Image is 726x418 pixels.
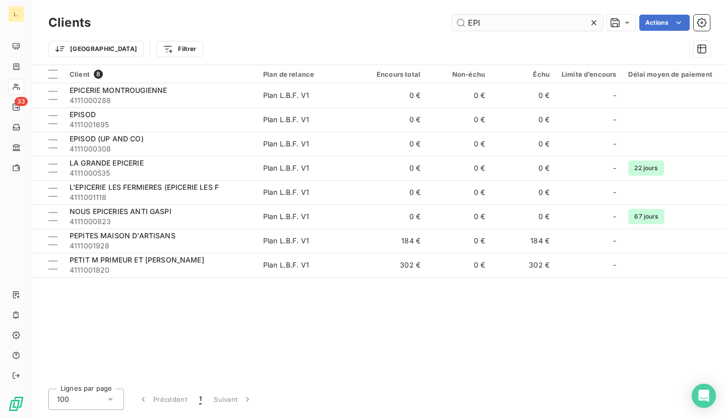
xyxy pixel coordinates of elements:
div: Plan L.B.F. V1 [263,187,309,197]
span: 33 [15,97,28,106]
td: 0 € [427,108,491,132]
span: PETIT M PRIMEUR ET [PERSON_NAME] [70,255,204,264]
span: 8 [94,70,103,79]
div: Plan L.B.F. V1 [263,90,309,100]
span: Client [70,70,90,78]
div: Encours total [368,70,420,78]
span: NOUS EPICERIES ANTI GASPI [70,207,171,216]
button: Précédent [132,389,193,410]
span: 100 [57,394,69,404]
span: EPICERIE MONTROUGIENNE [70,86,167,94]
td: 0 € [362,132,427,156]
span: 4111001695 [70,120,251,130]
span: 4111000535 [70,168,251,178]
div: Non-échu [433,70,485,78]
td: 0 € [427,180,491,204]
span: 4111000288 [70,95,251,106]
div: Plan de relance [263,70,356,78]
span: - [613,212,616,222]
span: L'EPICERIE LES FERMIERES (EPICERIE LES F [70,183,219,191]
a: 33 [8,99,24,115]
div: Plan L.B.F. V1 [263,163,309,173]
td: 0 € [362,156,427,180]
button: [GEOGRAPHIC_DATA] [48,41,144,57]
span: - [613,187,616,197]
span: EPISOD [70,110,96,119]
td: 0 € [427,156,491,180]
td: 0 € [491,204,556,229]
td: 0 € [362,204,427,229]
span: 4111001118 [70,192,251,202]
span: LA GRANDE EPICERIE [70,159,144,167]
div: Plan L.B.F. V1 [263,115,309,125]
td: 0 € [362,180,427,204]
td: 0 € [491,132,556,156]
td: 0 € [491,83,556,108]
td: 0 € [427,229,491,253]
span: - [613,139,616,149]
img: Logo LeanPay [8,396,24,412]
span: - [613,163,616,173]
div: Open Intercom Messenger [692,384,716,408]
td: 0 € [491,108,556,132]
div: L. [8,6,24,22]
td: 0 € [491,180,556,204]
button: 1 [193,389,208,410]
input: Rechercher [452,15,603,31]
td: 0 € [427,132,491,156]
span: - [613,90,616,100]
td: 0 € [362,83,427,108]
td: 0 € [427,253,491,277]
span: 4111001820 [70,265,251,275]
span: - [613,115,616,125]
span: 22 jours [628,161,663,176]
div: Plan L.B.F. V1 [263,260,309,270]
td: 0 € [362,108,427,132]
div: Échu [497,70,550,78]
td: 0 € [491,156,556,180]
span: EPISOD (UP AND CO) [70,134,144,143]
span: 4111000823 [70,217,251,227]
td: 302 € [491,253,556,277]
span: 4111000308 [70,144,251,154]
span: 1 [199,394,202,404]
span: - [613,236,616,246]
div: Limite d’encours [562,70,616,78]
button: Suivant [208,389,259,410]
button: Actions [639,15,690,31]
span: 4111001928 [70,241,251,251]
td: 184 € [491,229,556,253]
td: 184 € [362,229,427,253]
button: Filtrer [156,41,203,57]
h3: Clients [48,14,91,32]
td: 302 € [362,253,427,277]
div: Plan L.B.F. V1 [263,139,309,149]
td: 0 € [427,83,491,108]
span: 67 jours [628,209,664,224]
td: 0 € [427,204,491,229]
div: Plan L.B.F. V1 [263,236,309,246]
span: - [613,260,616,270]
div: Plan L.B.F. V1 [263,212,309,222]
span: PEPITES MAISON D'ARTISANS [70,231,175,240]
